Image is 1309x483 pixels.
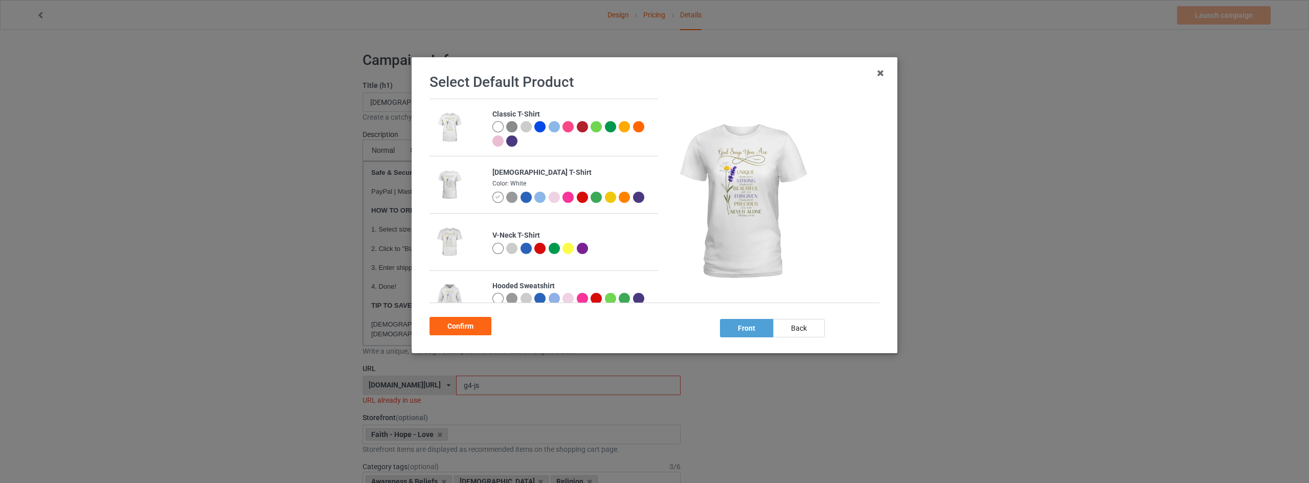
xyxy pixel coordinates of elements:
div: Classic T-Shirt [492,109,652,120]
div: Hooded Sweatshirt [492,281,652,291]
h1: Select Default Product [430,73,879,91]
div: [DEMOGRAPHIC_DATA] T-Shirt [492,168,652,178]
div: V-Neck T-Shirt [492,231,652,241]
div: Color: White [492,179,652,188]
div: front [720,319,773,337]
div: back [773,319,825,337]
img: heather_texture.png [506,121,517,132]
div: Confirm [430,317,491,335]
